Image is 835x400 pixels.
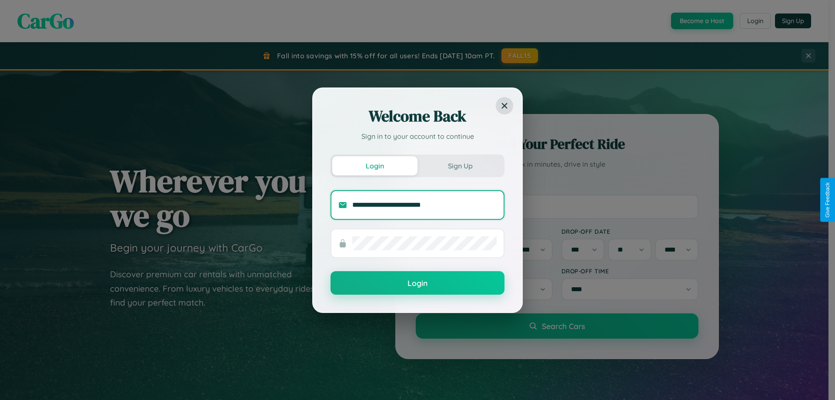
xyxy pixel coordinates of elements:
[332,156,417,175] button: Login
[417,156,503,175] button: Sign Up
[825,182,831,218] div: Give Feedback
[331,131,504,141] p: Sign in to your account to continue
[331,106,504,127] h2: Welcome Back
[331,271,504,295] button: Login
